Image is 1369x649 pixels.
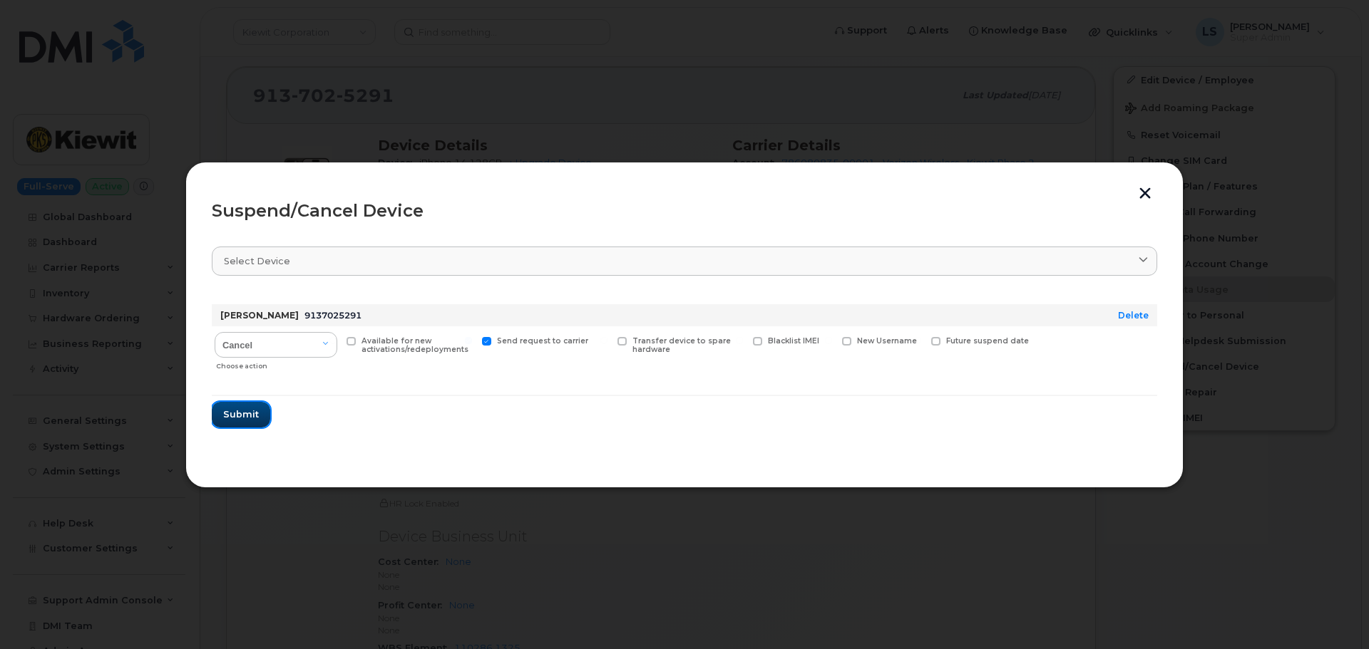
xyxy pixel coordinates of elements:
[212,202,1157,219] div: Suspend/Cancel Device
[304,310,362,321] span: 9137025291
[825,337,832,344] input: New Username
[768,336,819,346] span: Blacklist IMEI
[224,254,290,268] span: Select device
[220,310,299,321] strong: [PERSON_NAME]
[632,336,731,355] span: Transfer device to spare hardware
[329,337,337,344] input: Available for new activations/redeployments
[212,246,1157,276] a: Select device
[736,337,743,344] input: Blacklist IMEI
[362,336,468,355] span: Available for new activations/redeployments
[914,337,921,344] input: Future suspend date
[857,336,917,346] span: New Username
[1118,310,1149,321] a: Delete
[946,336,1029,346] span: Future suspend date
[497,336,588,346] span: Send request to carrier
[212,402,270,427] button: Submit
[465,337,472,344] input: Send request to carrier
[223,407,259,421] span: Submit
[216,355,337,372] div: Choose action
[1307,587,1358,638] iframe: Messenger Launcher
[600,337,607,344] input: Transfer device to spare hardware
